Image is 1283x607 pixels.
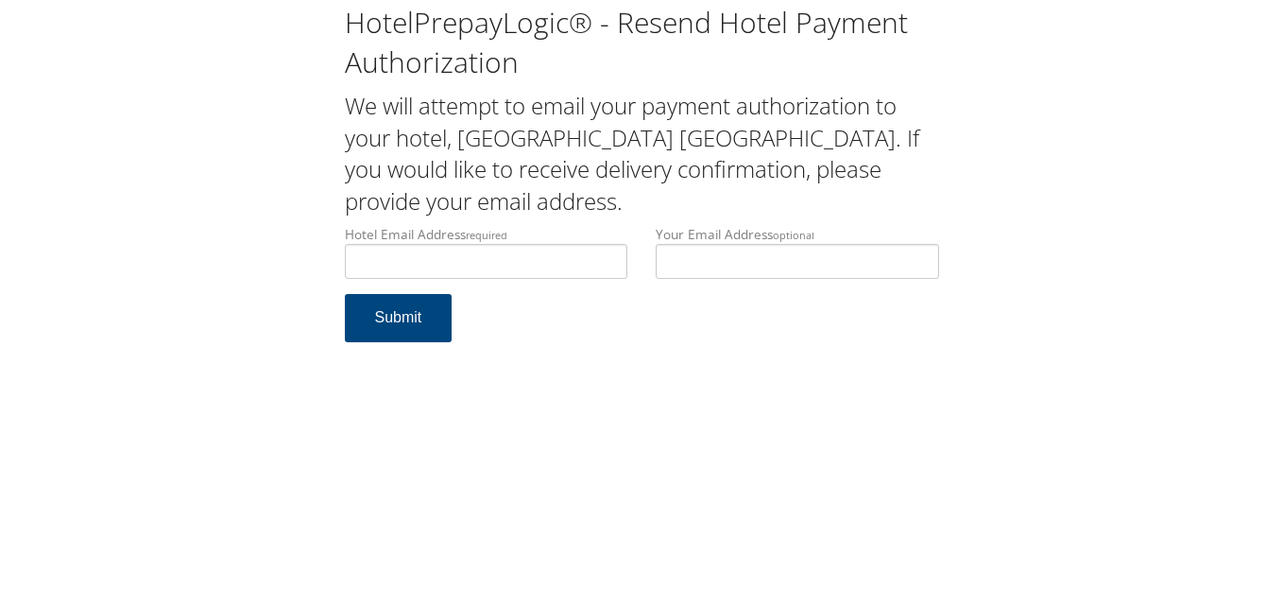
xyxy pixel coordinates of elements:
[656,244,939,279] input: Your Email Addressoptional
[466,228,507,242] small: required
[345,3,939,82] h1: HotelPrepayLogic® - Resend Hotel Payment Authorization
[345,90,939,217] h2: We will attempt to email your payment authorization to your hotel, [GEOGRAPHIC_DATA] [GEOGRAPHIC_...
[773,228,814,242] small: optional
[345,294,453,342] button: Submit
[345,244,628,279] input: Hotel Email Addressrequired
[345,225,628,279] label: Hotel Email Address
[656,225,939,279] label: Your Email Address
